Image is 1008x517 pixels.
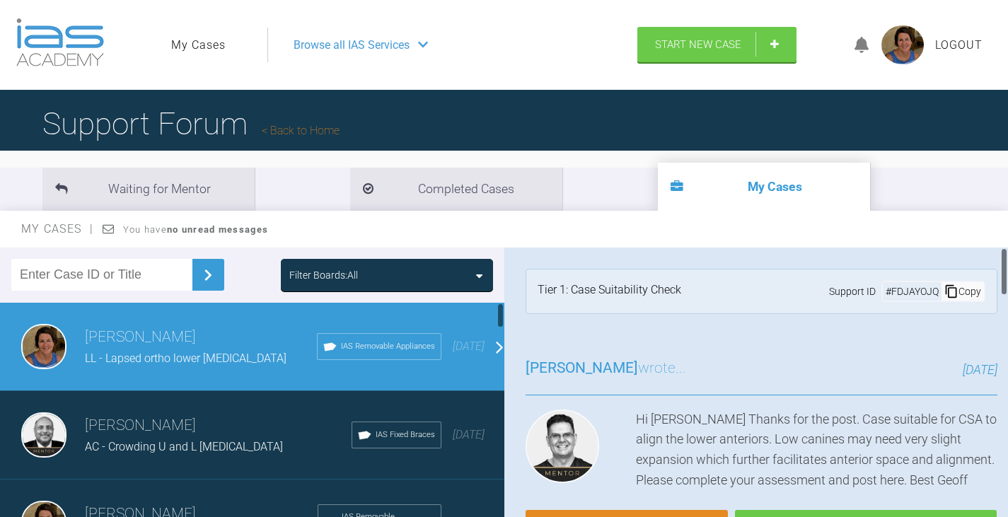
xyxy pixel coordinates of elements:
[883,284,942,299] div: # FDJAYOJQ
[526,409,599,483] img: Geoff Stone
[942,282,984,301] div: Copy
[829,284,876,299] span: Support ID
[881,25,924,64] img: profile.png
[11,259,192,291] input: Enter Case ID or Title
[289,267,358,283] div: Filter Boards: All
[376,429,435,441] span: IAS Fixed Braces
[197,264,219,286] img: chevronRight.28bd32b0.svg
[935,36,983,54] a: Logout
[167,224,268,235] strong: no unread messages
[42,99,340,149] h1: Support Forum
[963,362,997,377] span: [DATE]
[636,409,998,491] div: Hi [PERSON_NAME] Thanks for the post. Case suitable for CSA to align the lower anteriors. Low can...
[21,324,66,369] img: Margaret De Verteuil
[85,440,283,453] span: AC - Crowding U and L [MEDICAL_DATA]
[294,36,410,54] span: Browse all IAS Services
[21,222,94,236] span: My Cases
[16,18,104,66] img: logo-light.3e3ef733.png
[526,356,686,381] h3: wrote...
[658,163,870,211] li: My Cases
[85,414,352,438] h3: [PERSON_NAME]
[21,412,66,458] img: Utpalendu Bose
[341,340,435,353] span: IAS Removable Appliances
[262,124,340,137] a: Back to Home
[453,339,485,353] span: [DATE]
[350,168,562,211] li: Completed Cases
[637,27,796,62] a: Start New Case
[85,325,317,349] h3: [PERSON_NAME]
[42,168,255,211] li: Waiting for Mentor
[453,428,485,441] span: [DATE]
[171,36,226,54] a: My Cases
[123,224,268,235] span: You have
[538,281,681,302] div: Tier 1: Case Suitability Check
[526,359,638,376] span: [PERSON_NAME]
[85,352,286,365] span: LL - Lapsed ortho lower [MEDICAL_DATA]
[655,38,741,51] span: Start New Case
